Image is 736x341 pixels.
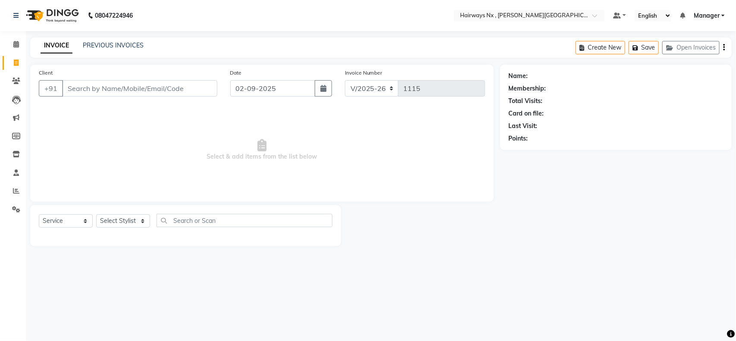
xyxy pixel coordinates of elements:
div: Card on file: [509,109,544,118]
a: INVOICE [41,38,72,53]
button: Open Invoices [662,41,720,54]
button: +91 [39,80,63,97]
span: Manager [694,11,720,20]
span: Select & add items from the list below [39,107,485,193]
label: Client [39,69,53,77]
b: 08047224946 [95,3,133,28]
input: Search by Name/Mobile/Email/Code [62,80,217,97]
div: Points: [509,134,528,143]
div: Last Visit: [509,122,538,131]
img: logo [22,3,81,28]
button: Create New [576,41,625,54]
div: Total Visits: [509,97,543,106]
div: Membership: [509,84,546,93]
input: Search or Scan [157,214,332,227]
a: PREVIOUS INVOICES [83,41,144,49]
button: Save [629,41,659,54]
div: Name: [509,72,528,81]
label: Date [230,69,242,77]
label: Invoice Number [345,69,382,77]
